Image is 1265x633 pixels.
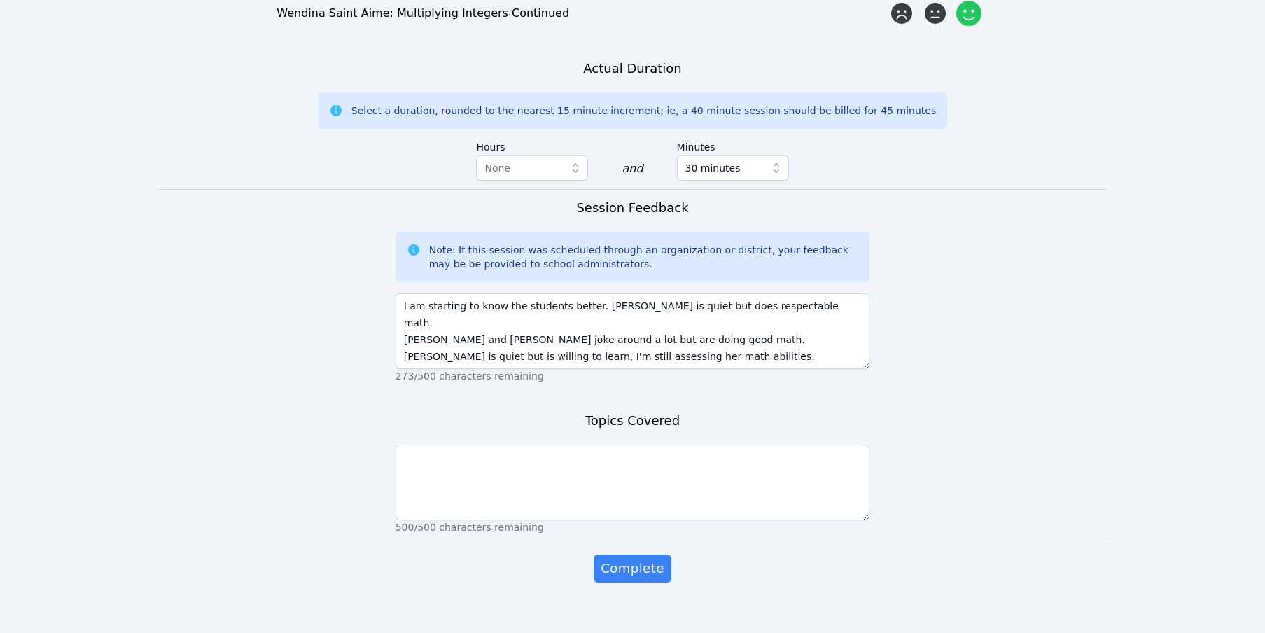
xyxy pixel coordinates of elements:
[585,411,680,431] h3: Topics Covered
[576,198,688,218] h3: Session Feedback
[583,59,681,78] h3: Actual Duration
[685,160,741,176] span: 30 minutes
[484,162,510,174] span: None
[594,555,671,583] button: Complete
[396,293,870,369] textarea: I am starting to know the students better. [PERSON_NAME] is quiet but does respectable math. [PER...
[677,155,789,181] button: 30 minutes
[351,104,936,118] div: Select a duration, rounded to the nearest 15 minute increment; ie, a 40 minute session should be ...
[476,155,588,181] button: None
[396,369,870,383] p: 273/500 characters remaining
[476,134,588,155] label: Hours
[277,5,887,22] div: Wendina Saint Aime: Multiplying Integers Continued
[601,559,664,578] span: Complete
[622,160,643,177] div: and
[677,134,789,155] label: Minutes
[429,243,859,271] div: Note: If this session was scheduled through an organization or district, your feedback may be be ...
[396,520,870,534] p: 500/500 characters remaining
